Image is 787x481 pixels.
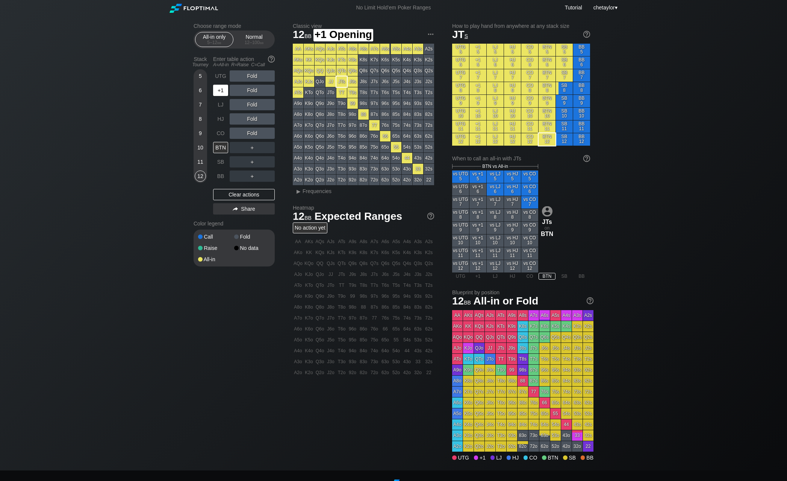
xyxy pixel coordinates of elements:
div: 98o [347,109,358,120]
div: T7o [336,120,347,131]
div: AKs [304,44,314,54]
div: T3s [413,87,423,98]
div: AQs [315,44,325,54]
div: +1 10 [469,108,486,120]
div: ＋ [230,170,275,182]
div: BTN 5 [539,44,555,56]
div: BB 5 [573,44,590,56]
div: T3o [336,164,347,174]
div: KTs [336,55,347,65]
div: K5o [304,142,314,152]
div: 93o [347,164,358,174]
div: T2o [336,175,347,185]
div: Q2o [315,175,325,185]
div: Q4s [402,65,412,76]
div: KJo [304,76,314,87]
div: vs CO 5 [521,170,538,183]
div: K9s [347,55,358,65]
div: J3o [325,164,336,174]
div: 97s [369,98,380,109]
div: BB 8 [573,82,590,94]
div: A2o [293,175,303,185]
div: 52o [391,175,401,185]
div: 96s [380,98,390,109]
div: When to call an all-in with JTs [452,155,590,161]
div: SB 8 [556,82,573,94]
div: UTG 7 [452,69,469,82]
img: help.32db89a4.svg [586,297,594,305]
div: Fold [230,128,275,139]
div: SB 9 [556,95,573,107]
div: BTN 10 [539,108,555,120]
div: J9o [325,98,336,109]
div: 83o [358,164,369,174]
span: JT [452,29,468,40]
div: 94o [347,153,358,163]
div: CO 7 [521,69,538,82]
div: 52s [424,142,434,152]
div: JTo [325,87,336,98]
div: BTN 7 [539,69,555,82]
div: T7s [369,87,380,98]
div: ATo [293,87,303,98]
div: 72o [369,175,380,185]
div: 54s [402,142,412,152]
div: BB 6 [573,56,590,69]
div: Q8s [358,65,369,76]
div: LJ 9 [487,95,504,107]
div: J5o [325,142,336,152]
div: T9s [347,87,358,98]
div: 33 [413,164,423,174]
div: Q9o [315,98,325,109]
div: 44 [402,153,412,163]
div: T8o [336,109,347,120]
img: share.864f2f62.svg [233,207,238,211]
div: BB [213,170,228,182]
div: Fold [230,99,275,110]
div: T4s [402,87,412,98]
div: A4s [402,44,412,54]
div: Q7s [369,65,380,76]
div: Q3o [315,164,325,174]
div: J4s [402,76,412,87]
div: 55 [391,142,401,152]
div: T6s [380,87,390,98]
div: J6s [380,76,390,87]
span: bb [304,31,312,40]
div: All-in [198,257,234,262]
div: 96o [347,131,358,142]
div: 43o [402,164,412,174]
div: CO 6 [521,56,538,69]
div: SB 12 [556,133,573,146]
div: A7o [293,120,303,131]
div: A8s [358,44,369,54]
div: 12 – 100 [238,40,270,45]
div: QJo [315,76,325,87]
img: Floptimal logo [170,4,218,13]
div: 10 [195,142,206,153]
div: 42s [424,153,434,163]
div: A5o [293,142,303,152]
div: 92o [347,175,358,185]
div: BTN [213,142,228,153]
div: Enter table action [213,53,275,70]
div: HJ 6 [504,56,521,69]
div: 94s [402,98,412,109]
div: No data [234,245,270,251]
div: 95s [391,98,401,109]
div: LJ 12 [487,133,504,146]
div: 74o [369,153,380,163]
h2: Choose range mode [194,23,275,29]
div: 5 [195,70,206,82]
div: K6o [304,131,314,142]
div: 99 [347,98,358,109]
div: A9o [293,98,303,109]
div: J8o [325,109,336,120]
div: BB 11 [573,120,590,133]
div: CO 9 [521,95,538,107]
div: Q4o [315,153,325,163]
div: 82s [424,109,434,120]
div: 73s [413,120,423,131]
div: 5 – 12 [198,40,230,45]
div: 63s [413,131,423,142]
